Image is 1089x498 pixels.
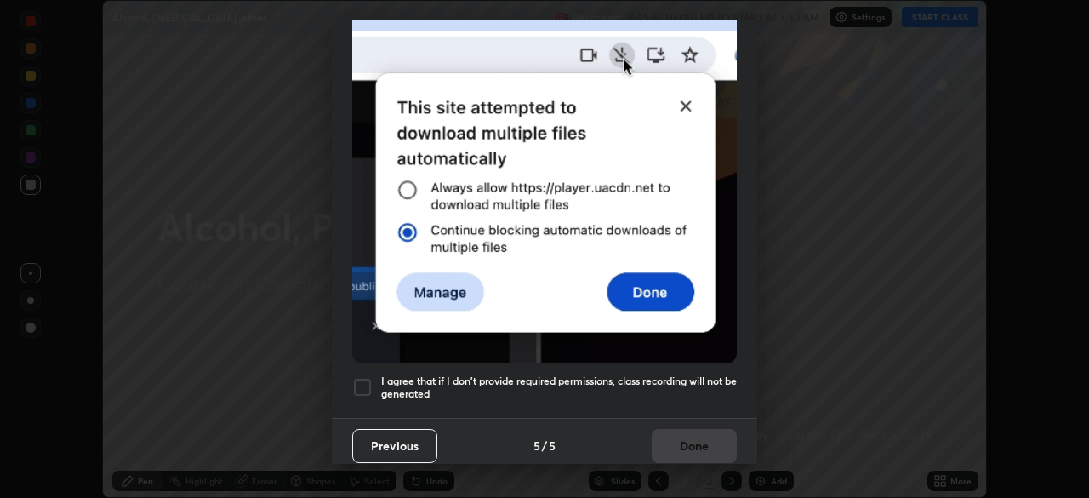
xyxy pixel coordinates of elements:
[549,437,556,455] h4: 5
[381,375,737,401] h5: I agree that if I don't provide required permissions, class recording will not be generated
[542,437,547,455] h4: /
[352,429,437,463] button: Previous
[533,437,540,455] h4: 5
